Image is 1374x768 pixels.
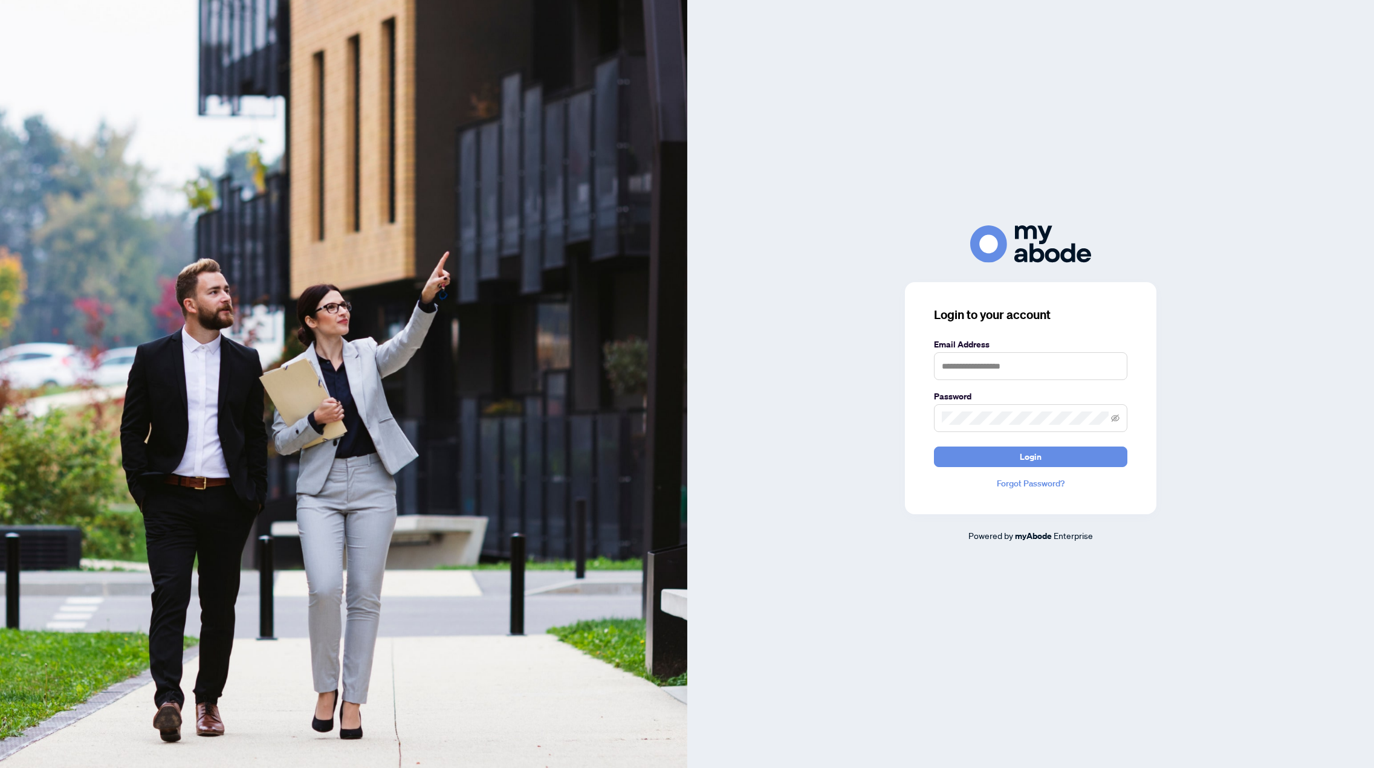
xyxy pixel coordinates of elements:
a: myAbode [1015,529,1052,543]
span: eye-invisible [1111,414,1120,422]
span: Powered by [968,530,1013,541]
h3: Login to your account [934,306,1127,323]
span: Enterprise [1054,530,1093,541]
label: Email Address [934,338,1127,351]
a: Forgot Password? [934,477,1127,490]
img: ma-logo [970,225,1091,262]
button: Login [934,447,1127,467]
label: Password [934,390,1127,403]
span: Login [1020,447,1042,466]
